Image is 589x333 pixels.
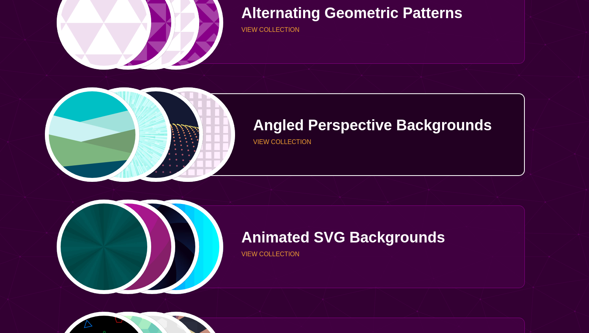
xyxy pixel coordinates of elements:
[58,205,525,288] a: green rave light effect animated backgroundpink circles in circles pulsating backgroundaperture s...
[58,93,525,176] a: abstract landscape with sky mountains and waterWhite and sky blue lines flying out of centerelect...
[241,251,507,257] p: VIEW COLLECTION
[253,118,519,133] p: Angled Perspective Backgrounds
[253,139,519,145] p: VIEW COLLECTION
[241,27,507,33] p: VIEW COLLECTION
[241,230,507,245] p: Animated SVG Backgrounds
[241,6,507,20] p: Alternating Geometric Patterns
